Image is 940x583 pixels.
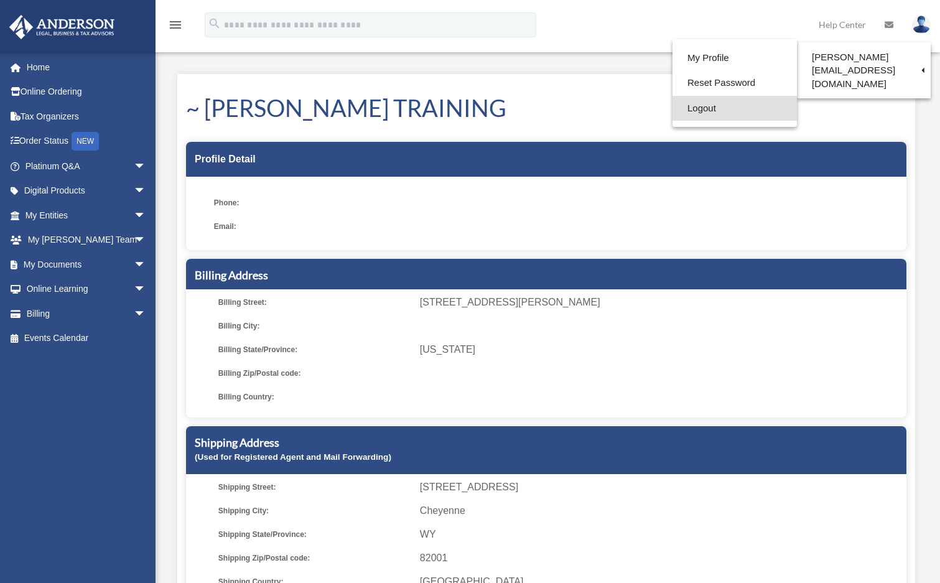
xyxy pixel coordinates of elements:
[168,17,183,32] i: menu
[134,179,159,204] span: arrow_drop_down
[195,268,898,283] h5: Billing Address
[218,341,411,358] span: Billing State/Province:
[9,203,165,228] a: My Entitiesarrow_drop_down
[186,91,906,124] h1: ~ [PERSON_NAME] TRAINING
[218,317,411,335] span: Billing City:
[420,549,902,567] span: 82001
[134,154,159,179] span: arrow_drop_down
[134,203,159,228] span: arrow_drop_down
[672,70,797,96] a: Reset Password
[134,301,159,327] span: arrow_drop_down
[134,277,159,302] span: arrow_drop_down
[195,435,898,450] h5: Shipping Address
[214,194,407,212] span: Phone:
[9,80,165,105] a: Online Ordering
[186,142,906,177] div: Profile Detail
[72,132,99,151] div: NEW
[420,502,902,520] span: Cheyenne
[420,341,902,358] span: [US_STATE]
[9,179,165,203] a: Digital Productsarrow_drop_down
[218,502,411,520] span: Shipping City:
[9,228,165,253] a: My [PERSON_NAME] Teamarrow_drop_down
[797,45,931,95] a: [PERSON_NAME][EMAIL_ADDRESS][DOMAIN_NAME]
[9,301,165,326] a: Billingarrow_drop_down
[420,294,902,311] span: [STREET_ADDRESS][PERSON_NAME]
[672,96,797,121] a: Logout
[9,104,165,129] a: Tax Organizers
[218,478,411,496] span: Shipping Street:
[9,129,165,154] a: Order StatusNEW
[672,45,797,71] a: My Profile
[420,526,902,543] span: WY
[420,478,902,496] span: [STREET_ADDRESS]
[134,228,159,253] span: arrow_drop_down
[912,16,931,34] img: User Pic
[218,549,411,567] span: Shipping Zip/Postal code:
[208,17,221,30] i: search
[218,526,411,543] span: Shipping State/Province:
[9,252,165,277] a: My Documentsarrow_drop_down
[218,365,411,382] span: Billing Zip/Postal code:
[6,15,118,39] img: Anderson Advisors Platinum Portal
[218,294,411,311] span: Billing Street:
[9,326,165,351] a: Events Calendar
[9,55,165,80] a: Home
[9,154,165,179] a: Platinum Q&Aarrow_drop_down
[168,22,183,32] a: menu
[134,252,159,278] span: arrow_drop_down
[218,388,411,406] span: Billing Country:
[9,277,165,302] a: Online Learningarrow_drop_down
[214,218,407,235] span: Email:
[195,452,391,462] small: (Used for Registered Agent and Mail Forwarding)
